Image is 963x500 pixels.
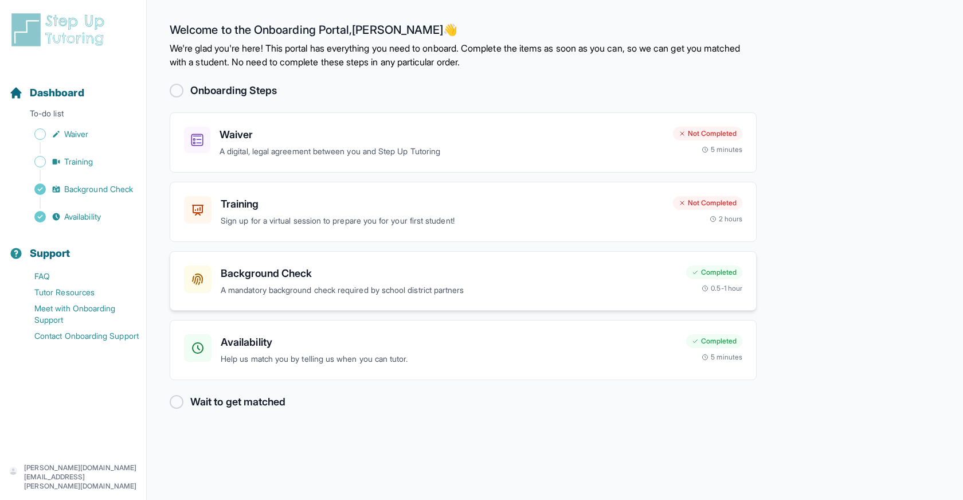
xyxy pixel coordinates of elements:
[170,182,757,242] a: TrainingSign up for a virtual session to prepare you for your first student!Not Completed2 hours
[170,320,757,380] a: AvailabilityHelp us match you by telling us when you can tutor.Completed5 minutes
[686,265,742,279] div: Completed
[702,353,742,362] div: 5 minutes
[221,214,664,228] p: Sign up for a virtual session to prepare you for your first student!
[686,334,742,348] div: Completed
[220,127,664,143] h3: Waiver
[221,196,664,212] h3: Training
[702,284,742,293] div: 0.5-1 hour
[221,265,677,282] h3: Background Check
[221,334,677,350] h3: Availability
[64,211,101,222] span: Availability
[9,126,146,142] a: Waiver
[9,209,146,225] a: Availability
[190,394,285,410] h2: Wait to get matched
[30,245,71,261] span: Support
[5,108,142,124] p: To-do list
[9,284,146,300] a: Tutor Resources
[64,183,133,195] span: Background Check
[9,154,146,170] a: Training
[9,85,84,101] a: Dashboard
[220,145,664,158] p: A digital, legal agreement between you and Step Up Tutoring
[673,196,742,210] div: Not Completed
[64,156,93,167] span: Training
[9,11,111,48] img: logo
[170,112,757,173] a: WaiverA digital, legal agreement between you and Step Up TutoringNot Completed5 minutes
[673,127,742,140] div: Not Completed
[170,251,757,311] a: Background CheckA mandatory background check required by school district partnersCompleted0.5-1 hour
[5,67,142,106] button: Dashboard
[9,268,146,284] a: FAQ
[170,23,757,41] h2: Welcome to the Onboarding Portal, [PERSON_NAME] 👋
[24,463,137,491] p: [PERSON_NAME][DOMAIN_NAME][EMAIL_ADDRESS][PERSON_NAME][DOMAIN_NAME]
[702,145,742,154] div: 5 minutes
[170,41,757,69] p: We're glad you're here! This portal has everything you need to onboard. Complete the items as soo...
[221,353,677,366] p: Help us match you by telling us when you can tutor.
[64,128,88,140] span: Waiver
[5,227,142,266] button: Support
[9,300,146,328] a: Meet with Onboarding Support
[221,284,677,297] p: A mandatory background check required by school district partners
[710,214,743,224] div: 2 hours
[9,463,137,491] button: [PERSON_NAME][DOMAIN_NAME][EMAIL_ADDRESS][PERSON_NAME][DOMAIN_NAME]
[190,83,277,99] h2: Onboarding Steps
[30,85,84,101] span: Dashboard
[9,181,146,197] a: Background Check
[9,328,146,344] a: Contact Onboarding Support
